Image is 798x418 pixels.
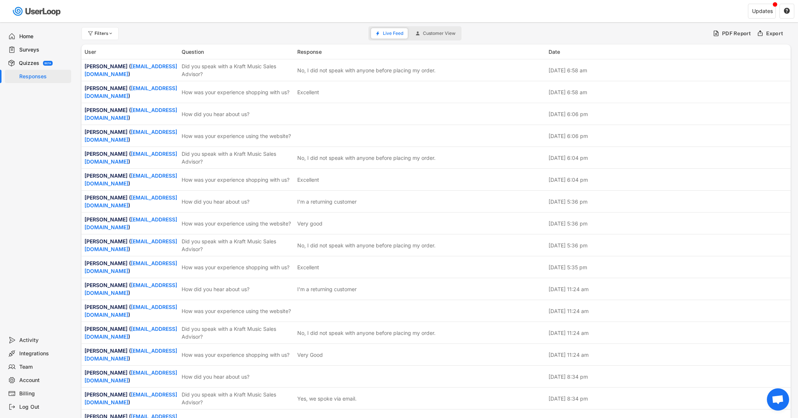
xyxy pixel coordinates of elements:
img: userloop-logo-01.svg [11,4,63,19]
div: [PERSON_NAME] ( ) [85,128,177,144]
div: Billing [19,390,68,397]
a: [EMAIL_ADDRESS][DOMAIN_NAME] [85,282,177,296]
span: Live Feed [383,31,403,36]
div: [DATE] 11:24 am [549,329,788,337]
div: [PERSON_NAME] ( ) [85,259,177,275]
div: [DATE] 6:04 pm [549,176,788,184]
div: Did you speak with a Kraft Music Sales Advisor? [182,62,293,78]
a: [EMAIL_ADDRESS][DOMAIN_NAME] [85,348,177,362]
div: How was your experience shopping with us? [182,88,293,96]
div: [PERSON_NAME] ( ) [85,62,177,78]
div: Quizzes [19,60,39,67]
div: Excellent [297,88,319,96]
div: Question [182,48,293,56]
div: No, I did not speak with anyone before placing my order. [297,329,436,337]
a: [EMAIL_ADDRESS][DOMAIN_NAME] [85,260,177,274]
div: [DATE] 5:36 pm [549,198,788,205]
div: How did you hear about us? [182,198,293,205]
div: Home [19,33,68,40]
div: How was your experience shopping with us? [182,351,293,359]
div: [PERSON_NAME] ( ) [85,281,177,297]
div: Responses [19,73,68,80]
a: [EMAIL_ADDRESS][DOMAIN_NAME] [85,391,177,405]
div: User [85,48,177,56]
div: Log Out [19,404,68,411]
div: Date [549,48,788,56]
div: [DATE] 6:06 pm [549,132,788,140]
div: Very Good [297,351,323,359]
a: [EMAIL_ADDRESS][DOMAIN_NAME] [85,172,177,187]
button: Customer View [411,28,460,39]
div: PDF Report [722,30,751,37]
a: [EMAIL_ADDRESS][DOMAIN_NAME] [85,107,177,121]
a: [EMAIL_ADDRESS][DOMAIN_NAME] [85,304,177,318]
div: Filters [95,31,114,36]
button:  [784,8,790,14]
div: Did you speak with a Kraft Music Sales Advisor? [182,237,293,253]
div: [PERSON_NAME] ( ) [85,325,177,340]
div: [DATE] 8:34 pm [549,373,788,381]
div: [DATE] 5:36 pm [549,220,788,227]
div: [PERSON_NAME] ( ) [85,84,177,100]
div: [PERSON_NAME] ( ) [85,172,177,187]
div: [DATE] 8:34 pm [549,395,788,402]
div: Did you speak with a Kraft Music Sales Advisor? [182,150,293,165]
div: [DATE] 11:24 am [549,285,788,293]
div: BETA [44,62,51,65]
div: [DATE] 6:06 pm [549,110,788,118]
span: Customer View [423,31,456,36]
div: [DATE] 6:58 am [549,88,788,96]
div: How did you hear about us? [182,285,293,293]
div: No, I did not speak with anyone before placing my order. [297,154,436,162]
a: [EMAIL_ADDRESS][DOMAIN_NAME] [85,238,177,252]
div: Surveys [19,46,68,53]
div: Updates [752,9,773,14]
div: [PERSON_NAME] ( ) [85,347,177,362]
div: [DATE] 6:58 am [549,66,788,74]
div: Yes, we spoke via email. [297,395,357,402]
div: Open chat [767,388,789,411]
a: [EMAIL_ADDRESS][DOMAIN_NAME] [85,151,177,165]
div: [DATE] 11:24 am [549,351,788,359]
div: Response [297,48,544,56]
div: [PERSON_NAME] ( ) [85,150,177,165]
text:  [784,7,790,14]
div: [PERSON_NAME] ( ) [85,215,177,231]
div: How was your experience using the website? [182,307,293,315]
div: How was your experience shopping with us? [182,176,293,184]
div: Excellent [297,263,319,271]
div: Integrations [19,350,68,357]
div: Export [766,30,784,37]
a: [EMAIL_ADDRESS][DOMAIN_NAME] [85,369,177,384]
div: No, I did not speak with anyone before placing my order. [297,66,436,74]
div: [DATE] 6:04 pm [549,154,788,162]
div: [PERSON_NAME] ( ) [85,106,177,122]
div: Excellent [297,176,319,184]
div: How was your experience shopping with us? [182,263,293,271]
div: Did you speak with a Kraft Music Sales Advisor? [182,325,293,340]
a: [EMAIL_ADDRESS][DOMAIN_NAME] [85,216,177,230]
div: I'm a returning customer [297,285,357,293]
div: Team [19,363,68,371]
div: No, I did not speak with anyone before placing my order. [297,241,436,249]
div: [DATE] 5:36 pm [549,241,788,249]
a: [EMAIL_ADDRESS][DOMAIN_NAME] [85,129,177,143]
div: How was your experience using the website? [182,132,293,140]
div: How was your experience using the website? [182,220,293,227]
a: [EMAIL_ADDRESS][DOMAIN_NAME] [85,194,177,208]
div: [PERSON_NAME] ( ) [85,369,177,384]
div: [PERSON_NAME] ( ) [85,303,177,319]
div: [PERSON_NAME] ( ) [85,237,177,253]
div: How did you hear about us? [182,373,293,381]
div: How did you hear about us? [182,110,293,118]
div: [PERSON_NAME] ( ) [85,194,177,209]
div: Activity [19,337,68,344]
div: [DATE] 11:24 am [549,307,788,315]
a: [EMAIL_ADDRESS][DOMAIN_NAME] [85,85,177,99]
div: [PERSON_NAME] ( ) [85,391,177,406]
div: [DATE] 5:35 pm [549,263,788,271]
div: Did you speak with a Kraft Music Sales Advisor? [182,391,293,406]
div: Account [19,377,68,384]
a: [EMAIL_ADDRESS][DOMAIN_NAME] [85,326,177,340]
div: Very good [297,220,322,227]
